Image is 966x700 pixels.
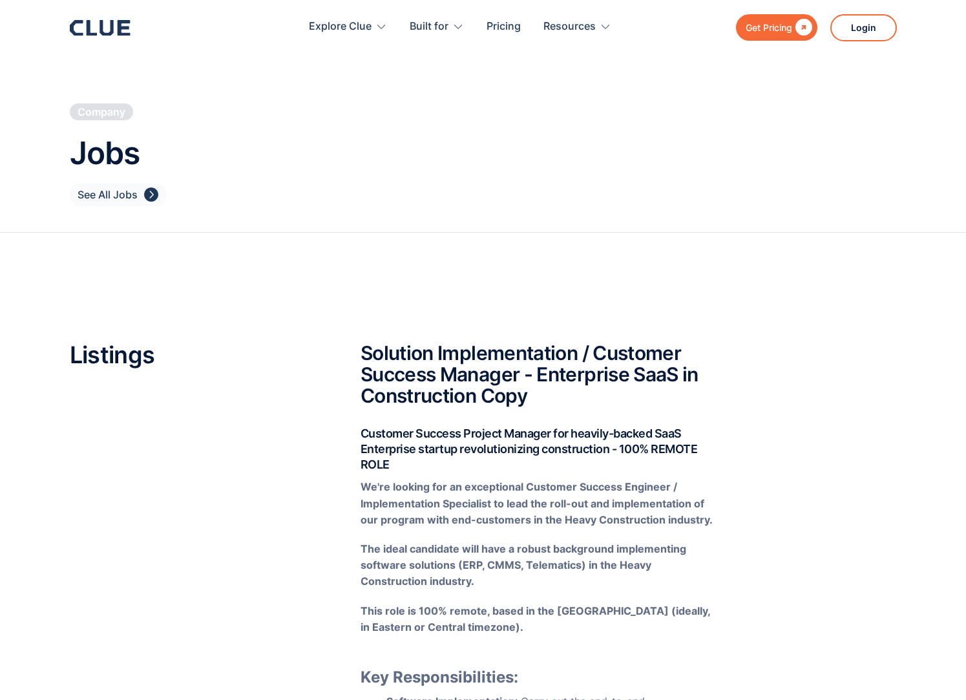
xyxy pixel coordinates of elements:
h3: Key Responsibilities: [361,648,715,687]
a: Pricing [487,6,521,47]
a: Company [70,103,133,120]
a: See All Jobs [70,184,167,206]
a: Get Pricing [736,14,817,41]
strong: The ideal candidate will have a robust background implementing software solutions (ERP, CMMS, Tel... [361,542,686,588]
div:  [144,187,158,203]
h2: Solution Implementation / Customer Success Manager - Enterprise SaaS in Construction Copy [361,343,715,407]
div: Get Pricing [746,19,792,36]
a: Login [830,14,897,41]
h2: Listings [70,343,322,368]
h4: Customer Success Project Manager for heavily-backed SaaS Enterprise startup revolutionizing const... [361,426,715,472]
p: ‍ [361,479,715,528]
h1: Jobs [70,136,897,171]
strong: This role is 100% remote, based in the [GEOGRAPHIC_DATA] (ideally, in Eastern or Central timezone). [361,604,710,633]
div: Company [78,105,125,119]
strong: We're looking for an exceptional Customer Success Engineer / Implementation Specialist to lead th... [361,480,713,525]
div: Explore Clue [309,6,372,47]
div:  [792,19,812,36]
div: Built for [410,6,448,47]
div: Resources [543,6,596,47]
div: See All Jobs [78,187,138,203]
